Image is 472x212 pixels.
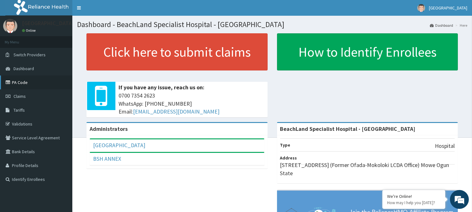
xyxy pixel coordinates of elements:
img: User Image [417,4,425,12]
p: How may I help you today? [387,200,441,205]
span: 0700 7354 2623 WhatsApp: [PHONE_NUMBER] Email: [119,92,264,116]
b: If you have any issue, reach us on: [119,84,204,91]
span: Tariffs [14,107,25,113]
p: Hospital [435,142,455,150]
img: User Image [3,19,17,33]
h1: Dashboard - BeachLand Specialist Hospital - [GEOGRAPHIC_DATA] [77,20,467,29]
span: [GEOGRAPHIC_DATA] [429,5,467,11]
p: [STREET_ADDRESS] (Former Ofada-Mokoloki LCDA Office) Mowe Ogun State [280,161,455,177]
b: Administrators [90,125,128,132]
a: How to Identify Enrollees [277,33,458,70]
a: [GEOGRAPHIC_DATA] [93,142,145,149]
strong: BeachLand Specialist Hospital - [GEOGRAPHIC_DATA] [280,125,416,132]
span: Claims [14,93,26,99]
span: Switch Providers [14,52,46,58]
li: Here [454,23,467,28]
b: Address [280,155,297,161]
a: [EMAIL_ADDRESS][DOMAIN_NAME] [133,108,219,115]
a: BSH ANNEX [93,155,121,162]
div: We're Online! [387,193,441,199]
a: Click here to submit claims [86,33,268,70]
a: Dashboard [430,23,453,28]
p: [GEOGRAPHIC_DATA] [22,20,74,26]
span: Dashboard [14,66,34,71]
b: Type [280,142,291,148]
a: Online [22,28,37,33]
